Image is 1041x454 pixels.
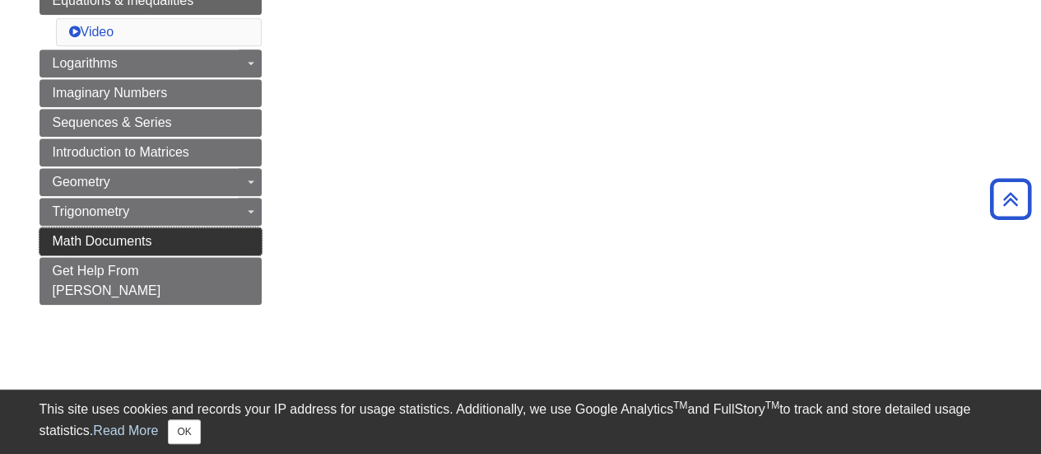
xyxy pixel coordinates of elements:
[53,175,110,189] span: Geometry
[40,257,262,305] a: Get Help From [PERSON_NAME]
[53,234,152,248] span: Math Documents
[40,109,262,137] a: Sequences & Series
[40,168,262,196] a: Geometry
[40,227,262,255] a: Math Documents
[53,86,168,100] span: Imaginary Numbers
[765,400,779,411] sup: TM
[53,204,130,218] span: Trigonometry
[53,264,161,297] span: Get Help From [PERSON_NAME]
[168,419,200,444] button: Close
[40,198,262,226] a: Trigonometry
[40,138,262,166] a: Introduction to Matrices
[93,424,158,438] a: Read More
[69,25,114,39] a: Video
[673,400,687,411] sup: TM
[53,115,172,129] span: Sequences & Series
[40,79,262,107] a: Imaginary Numbers
[53,56,118,70] span: Logarithms
[40,49,262,77] a: Logarithms
[40,400,1002,444] div: This site uses cookies and records your IP address for usage statistics. Additionally, we use Goo...
[53,145,189,159] span: Introduction to Matrices
[984,188,1037,210] a: Back to Top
